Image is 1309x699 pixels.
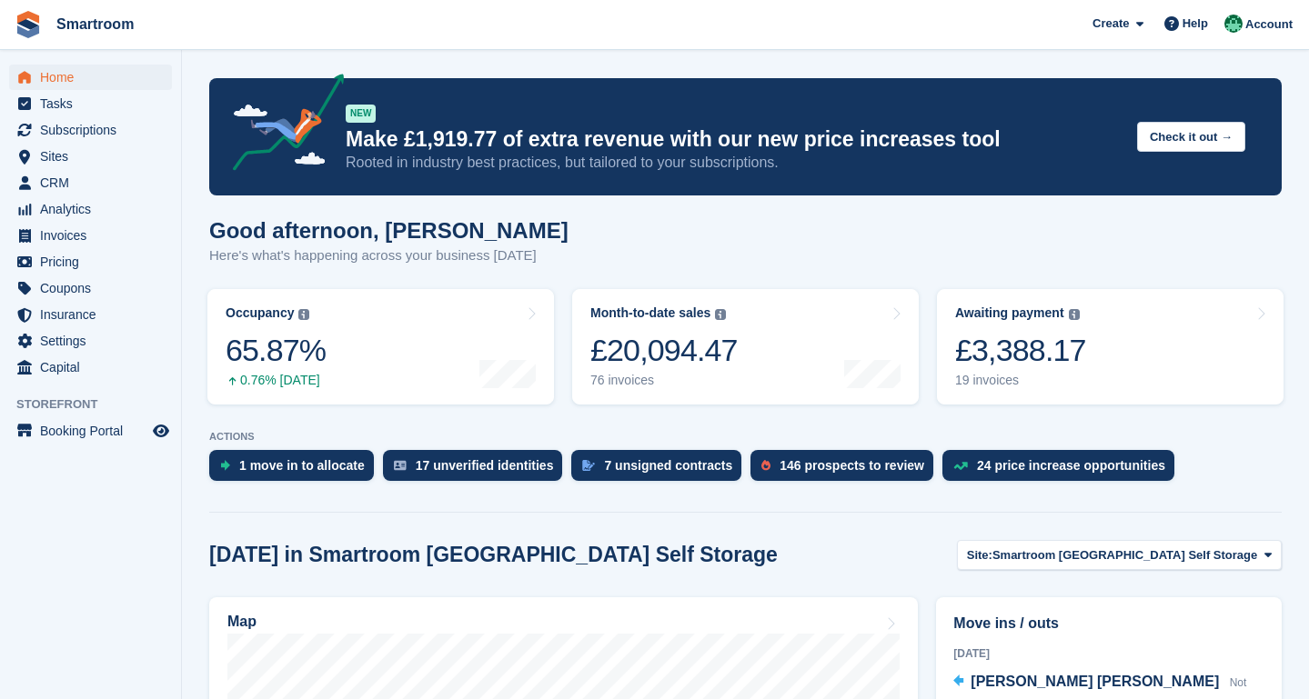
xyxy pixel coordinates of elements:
div: Occupancy [226,305,294,321]
div: 76 invoices [590,373,738,388]
a: Preview store [150,420,172,442]
h1: Good afternoon, [PERSON_NAME] [209,218,569,243]
span: Insurance [40,302,149,327]
a: Awaiting payment £3,388.17 19 invoices [937,289,1284,404]
a: menu [9,328,172,354]
a: menu [9,196,172,222]
div: £3,388.17 [955,332,1086,369]
span: Storefront [16,395,181,414]
div: 7 unsigned contracts [604,458,732,473]
a: menu [9,117,172,143]
span: Settings [40,328,149,354]
span: Subscriptions [40,117,149,143]
div: [DATE] [953,645,1264,662]
a: menu [9,65,172,90]
div: Awaiting payment [955,305,1064,321]
div: 146 prospects to review [780,458,924,473]
span: CRM [40,170,149,195]
img: price-adjustments-announcement-icon-8257ccfd72463d97f412b2fc003d46551f7dbcb40ab6d574587a9cd5c0d94... [217,74,345,177]
img: prospect-51fa495bee0391a8d652442698ab0144808aea92771e9ea1ae160a38d050c398.svg [761,460,770,471]
a: menu [9,249,172,275]
span: [PERSON_NAME] [PERSON_NAME] [971,674,1219,689]
div: NEW [346,105,376,123]
a: menu [9,170,172,195]
span: Tasks [40,91,149,116]
a: Month-to-date sales £20,094.47 76 invoices [572,289,919,404]
a: menu [9,354,172,380]
span: Analytics [40,196,149,222]
img: stora-icon-8386f47178a22dfd0bd8f6a31ec36ba5ce8667c1dd55bd0f319d3a0aa187defe.svg [15,11,42,38]
button: Check it out → [1137,122,1245,152]
h2: Map [227,614,257,630]
a: 1 move in to allocate [209,450,383,490]
a: 24 price increase opportunities [942,450,1183,490]
div: 24 price increase opportunities [977,458,1165,473]
span: Coupons [40,275,149,301]
p: ACTIONS [209,431,1282,443]
span: Sites [40,144,149,169]
span: Home [40,65,149,90]
a: 146 prospects to review [750,450,942,490]
span: Account [1245,15,1293,34]
div: 19 invoices [955,373,1086,388]
a: 7 unsigned contracts [571,450,750,490]
p: Rooted in industry best practices, but tailored to your subscriptions. [346,153,1123,173]
span: Capital [40,354,149,380]
img: icon-info-grey-7440780725fd019a000dd9b08b2336e03edf1995a4989e88bcd33f0948082b44.svg [715,309,726,320]
img: icon-info-grey-7440780725fd019a000dd9b08b2336e03edf1995a4989e88bcd33f0948082b44.svg [1069,309,1080,320]
span: Site: [967,546,992,564]
a: Smartroom [49,9,141,39]
img: Jacob Gabriel [1224,15,1243,33]
a: menu [9,418,172,444]
a: 17 unverified identities [383,450,572,490]
span: Pricing [40,249,149,275]
button: Site: Smartroom [GEOGRAPHIC_DATA] Self Storage [957,540,1282,570]
img: icon-info-grey-7440780725fd019a000dd9b08b2336e03edf1995a4989e88bcd33f0948082b44.svg [298,309,309,320]
a: menu [9,91,172,116]
span: Smartroom [GEOGRAPHIC_DATA] Self Storage [992,546,1257,564]
a: menu [9,302,172,327]
img: move_ins_to_allocate_icon-fdf77a2bb77ea45bf5b3d319d69a93e2d87916cf1d5bf7949dd705db3b84f3ca.svg [220,460,230,471]
div: 17 unverified identities [416,458,554,473]
span: Create [1093,15,1129,33]
a: Occupancy 65.87% 0.76% [DATE] [207,289,554,404]
div: 1 move in to allocate [239,458,365,473]
a: menu [9,275,172,301]
h2: [DATE] in Smartroom [GEOGRAPHIC_DATA] Self Storage [209,543,778,567]
h2: Move ins / outs [953,613,1264,634]
div: 0.76% [DATE] [226,373,326,388]
div: £20,094.47 [590,332,738,369]
img: verify_identity-adf6edd0f0f0b5bbfe63781bf79b02c33cf7c696d77639b501bdc392416b5a36.svg [394,460,407,471]
a: menu [9,223,172,248]
span: Invoices [40,223,149,248]
a: menu [9,144,172,169]
p: Here's what's happening across your business [DATE] [209,245,569,266]
span: Booking Portal [40,418,149,444]
span: Help [1183,15,1208,33]
p: Make £1,919.77 of extra revenue with our new price increases tool [346,126,1123,153]
img: contract_signature_icon-13c848040528278c33f63329250d36e43548de30e8caae1d1a13099fd9432cc5.svg [582,460,595,471]
div: 65.87% [226,332,326,369]
img: price_increase_opportunities-93ffe204e8149a01c8c9dc8f82e8f89637d9d84a8eef4429ea346261dce0b2c0.svg [953,462,968,470]
div: Month-to-date sales [590,305,710,321]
